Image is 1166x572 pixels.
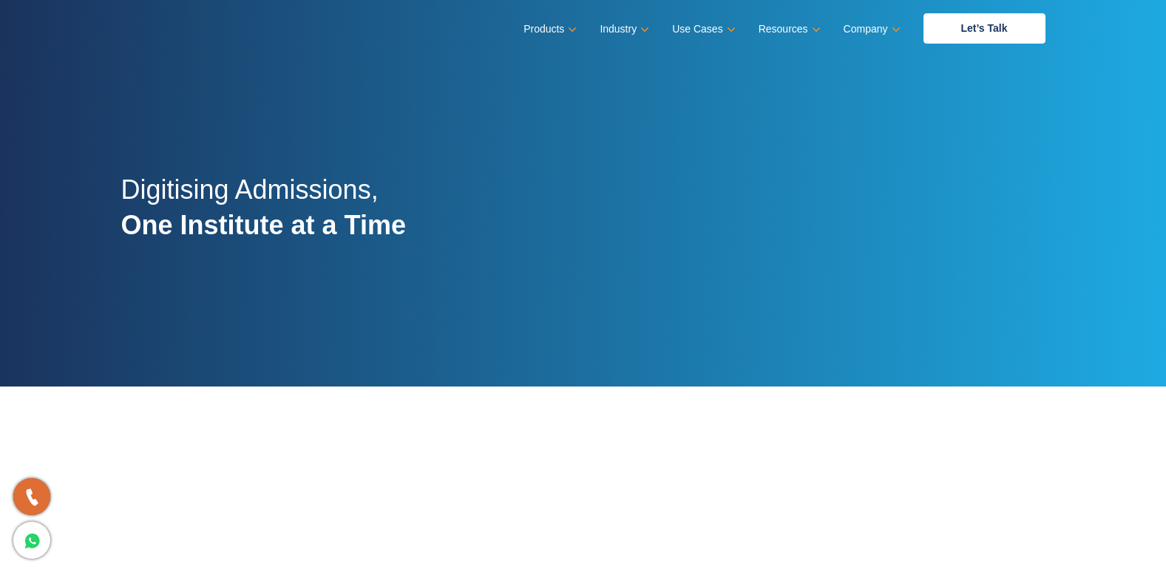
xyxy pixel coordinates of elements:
[121,172,406,259] h2: Digitising Admissions,
[523,18,574,40] a: Products
[121,210,406,240] strong: One Institute at a Time
[844,18,898,40] a: Company
[672,18,732,40] a: Use Cases
[600,18,646,40] a: Industry
[923,13,1045,44] a: Let’s Talk
[759,18,818,40] a: Resources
